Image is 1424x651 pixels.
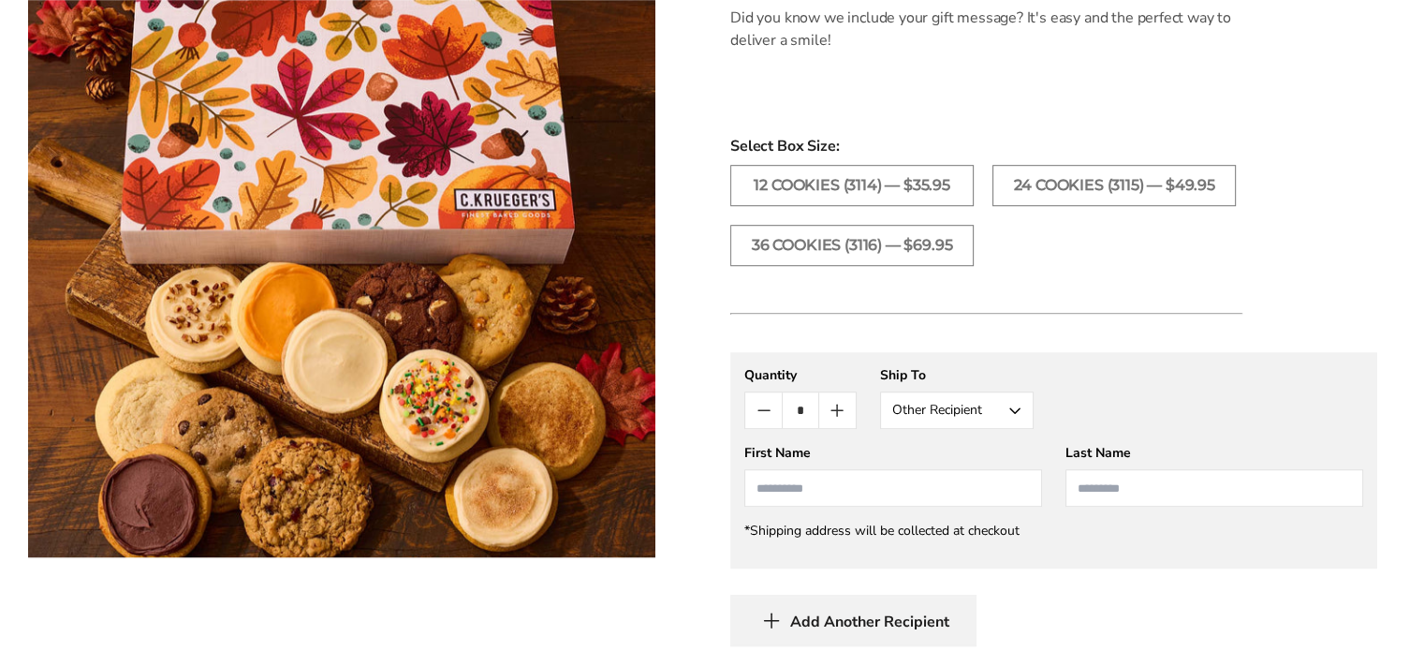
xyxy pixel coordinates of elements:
[730,165,974,206] label: 12 COOKIES (3114) — $35.95
[15,580,194,636] iframe: Sign Up via Text for Offers
[730,135,1377,157] span: Select Box Size:
[819,392,856,428] button: Count plus
[744,469,1042,507] input: First Name
[730,225,974,266] label: 36 COOKIES (3116) — $69.95
[992,165,1236,206] label: 24 COOKIES (3115) — $49.95
[744,522,1363,540] div: *Shipping address will be collected at checkout
[744,366,857,384] div: Quantity
[880,392,1034,429] button: Other Recipient
[880,366,1034,384] div: Ship To
[730,595,976,646] button: Add Another Recipient
[745,392,782,428] button: Count minus
[782,392,818,428] input: Quantity
[730,352,1377,569] gfm-form: New recipient
[1065,444,1363,462] div: Last Name
[1065,469,1363,507] input: Last Name
[790,613,949,631] span: Add Another Recipient
[730,7,1242,52] p: Did you know we include your gift message? It's easy and the perfect way to deliver a smile!
[744,444,1042,462] div: First Name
